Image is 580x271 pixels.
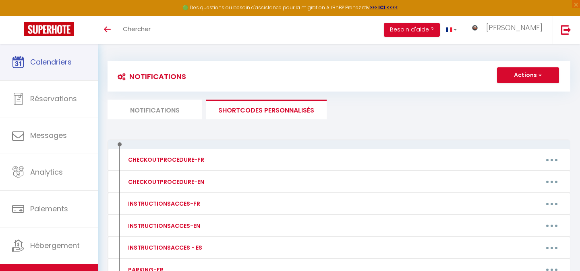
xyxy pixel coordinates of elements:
[30,204,68,214] span: Paiements
[114,67,186,85] h3: Notifications
[24,22,74,36] img: Super Booking
[206,100,327,119] li: SHORTCODES PERSONNALISÉS
[123,25,151,33] span: Chercher
[126,155,204,164] div: CHECKOUTPROCEDURE-FR
[30,240,80,250] span: Hébergement
[497,67,559,83] button: Actions
[126,221,200,230] div: INSTRUCTIONSACCES-EN
[561,25,571,35] img: logout
[126,243,202,252] div: INSTRUCTIONSACCES - ES
[30,167,63,177] span: Analytics
[108,100,202,119] li: Notifications
[126,177,204,186] div: CHECKOUTPROCEDURE-EN
[463,16,553,44] a: ... [PERSON_NAME]
[30,57,72,67] span: Calendriers
[30,130,67,140] span: Messages
[486,23,543,33] span: [PERSON_NAME]
[370,4,398,11] a: >>> ICI <<<<
[469,24,481,32] img: ...
[117,16,157,44] a: Chercher
[126,199,200,208] div: INSTRUCTIONSACCES-FR
[30,94,77,104] span: Réservations
[384,23,440,37] button: Besoin d'aide ?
